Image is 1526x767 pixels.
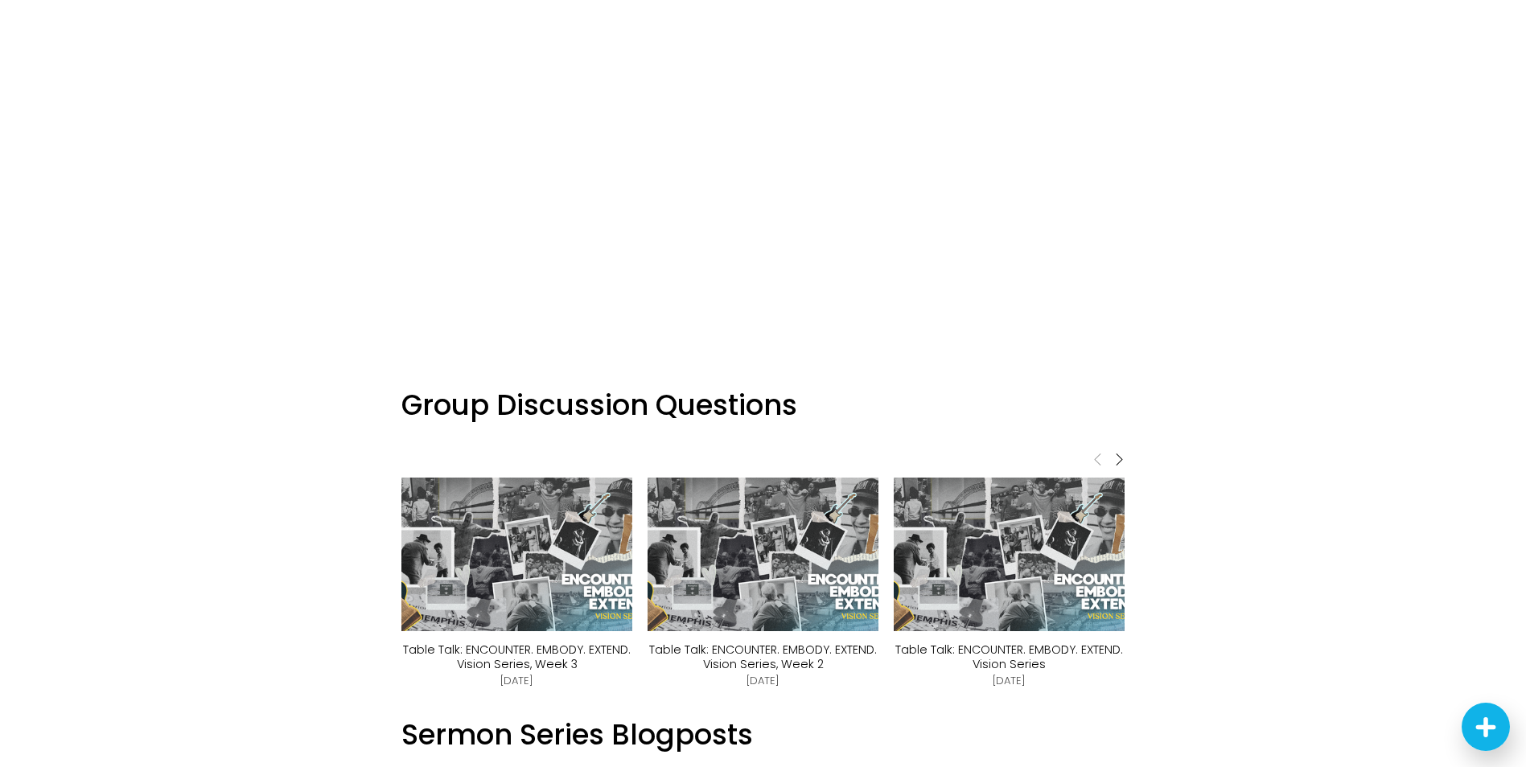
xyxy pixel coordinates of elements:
a: Table Talk: ENCOUNTER. EMBODY. EXTEND. Vision Series, Week 3 [403,642,631,671]
a: Table Talk: ENCOUNTER. EMBODY. EXTEND. Vision Series [894,478,1125,632]
h3: Sermon Series Blogposts [401,716,1125,754]
time: [DATE] [747,674,779,688]
img: Table Talk: ENCOUNTER. EMBODY. EXTEND. Vision Series [872,478,1146,632]
iframe: Subsplash Library Embed [401,47,1125,351]
span: Previous [1092,452,1104,466]
time: [DATE] [500,674,533,688]
img: Table Talk: ENCOUNTER. EMBODY. EXTEND. Vision Series, Week 3 [380,478,654,632]
img: Table Talk: ENCOUNTER. EMBODY. EXTEND. Vision Series, Week 2 [626,478,900,632]
a: Table Talk: ENCOUNTER. EMBODY. EXTEND. Vision Series, Week 3 [401,478,633,632]
a: Table Talk: ENCOUNTER. EMBODY. EXTEND. Vision Series [895,642,1123,671]
h3: Group Discussion Questions [401,387,1125,425]
a: Table Talk: ENCOUNTER. EMBODY. EXTEND. Vision Series, Week 2 [648,478,879,632]
span: Next [1113,452,1125,466]
a: Table Talk: ENCOUNTER. EMBODY. EXTEND. Vision Series, Week 2 [649,642,877,671]
time: [DATE] [993,674,1026,688]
